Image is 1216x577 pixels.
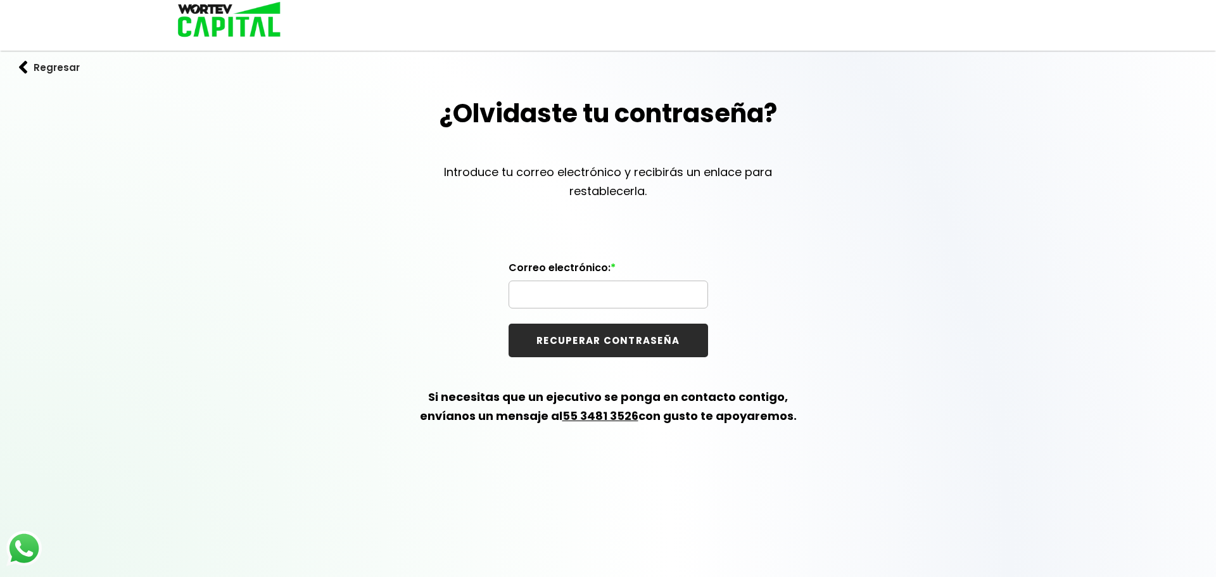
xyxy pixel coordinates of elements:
[6,531,42,566] img: logos_whatsapp-icon.242b2217.svg
[440,94,777,132] h1: ¿Olvidaste tu contraseña?
[418,163,798,201] p: Introduce tu correo electrónico y recibirás un enlace para restablecerla.
[509,324,708,357] button: RECUPERAR CONTRASEÑA
[509,262,708,281] label: Correo electrónico:
[562,408,638,424] a: 55 3481 3526
[19,61,28,74] img: flecha izquierda
[420,389,797,424] b: Si necesitas que un ejecutivo se ponga en contacto contigo, envíanos un mensaje al con gusto te a...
